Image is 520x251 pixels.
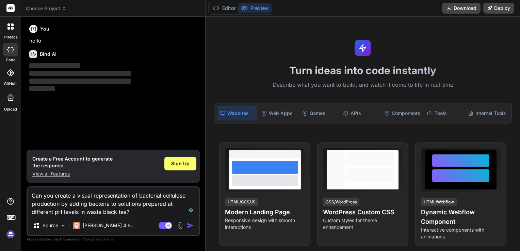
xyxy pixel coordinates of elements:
h4: Dynamic Webflow Component [421,207,501,227]
span: ‌ [29,86,55,91]
img: attachment [176,222,184,230]
div: Components [381,106,423,120]
p: Describe what you want to build, and watch it come to life in real-time [210,81,516,89]
img: icon [187,222,194,229]
textarea: To enrich screen reader interactions, please activate Accessibility in Grammarly extension settings [28,187,199,216]
label: code [6,57,15,63]
p: Custom styles for theme enhancement [323,217,403,231]
h1: Turn ideas into code instantly [210,64,516,77]
label: threads [3,34,18,40]
div: Websites [217,106,257,120]
div: HTML/CSS/JS [225,198,258,206]
h6: Bind AI [40,51,56,57]
h4: WordPress Custom CSS [323,207,403,217]
p: Source [43,222,58,229]
span: Choose Project [26,5,66,12]
h6: You [40,26,49,32]
button: Deploy [483,3,514,14]
button: Download [442,3,481,14]
span: ‌ [29,63,80,68]
p: Interactive components with animations [421,227,501,240]
p: View all Features [32,170,113,177]
h4: Modern Landing Page [225,207,305,217]
label: Upload [4,106,17,112]
button: Editor [210,3,238,13]
span: privacy [91,237,103,241]
div: Web Apps [259,106,298,120]
button: Preview [238,3,272,13]
div: APIs [340,106,380,120]
span: ‌ [29,79,131,84]
div: Internal Tools [465,106,509,120]
img: signin [5,229,16,240]
div: HTML/Webflow [421,198,457,206]
img: Pick Models [60,223,66,229]
div: Tools [424,106,464,120]
label: GitHub [4,81,17,87]
img: Claude 4 Sonnet [73,222,80,229]
p: Always double-check its answers. Your in Bind [27,236,200,242]
span: ‌ [29,71,131,76]
div: CSS/WordPress [323,198,359,206]
p: hello [29,37,199,45]
h1: Create a Free Account to generate the response [32,155,113,169]
p: [PERSON_NAME] 4 S.. [83,222,133,229]
p: Responsive design with smooth interactions [225,217,305,231]
div: Games [299,106,339,120]
span: Sign Up [171,160,190,167]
